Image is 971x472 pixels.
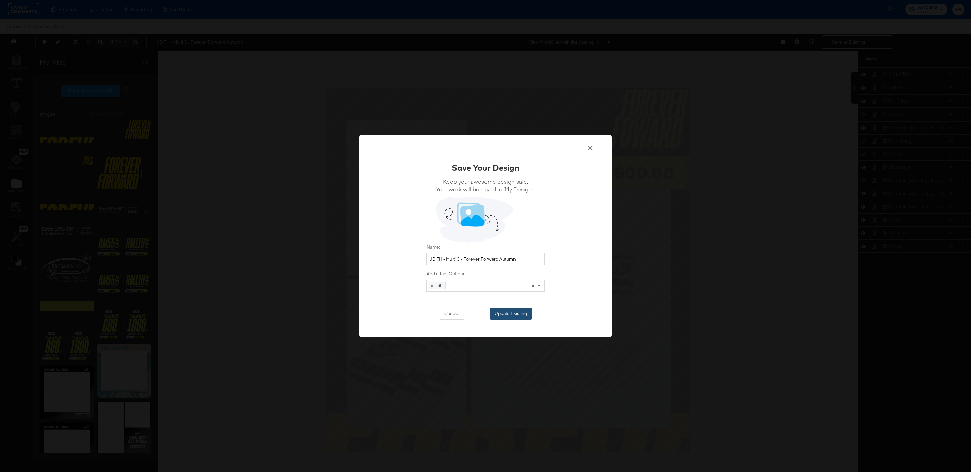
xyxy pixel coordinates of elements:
span: Keep your awesome design safe. [436,178,535,185]
span: jdth [435,282,445,289]
span: × [531,282,535,288]
button: Cancel [440,308,464,320]
span: Clear all [530,280,536,291]
div: Save Your Design [452,162,519,174]
span: Your work will be saved to ‘My Designs’ [436,185,535,193]
button: Update Existing [490,308,532,320]
span: × [429,282,435,289]
label: Name: [426,244,545,250]
label: Add a Tag (Optional): [426,271,545,277]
